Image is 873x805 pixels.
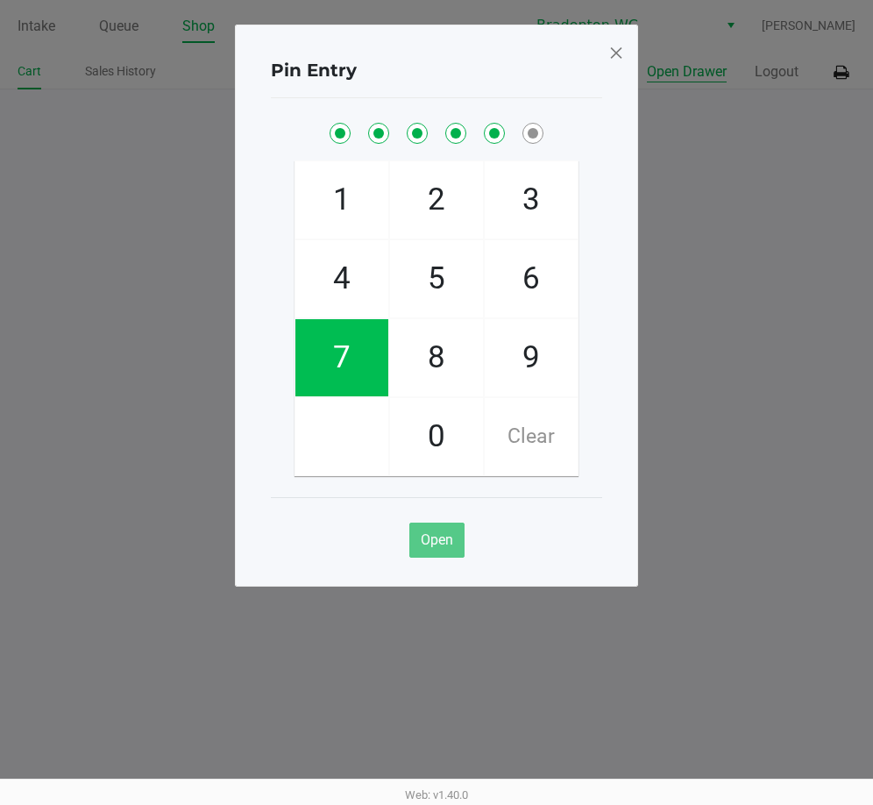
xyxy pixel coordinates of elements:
[485,398,578,475] span: Clear
[390,161,483,239] span: 2
[295,161,388,239] span: 1
[390,240,483,317] span: 5
[295,240,388,317] span: 4
[485,240,578,317] span: 6
[485,161,578,239] span: 3
[271,57,357,83] h4: Pin Entry
[390,319,483,396] span: 8
[390,398,483,475] span: 0
[405,788,468,801] span: Web: v1.40.0
[295,319,388,396] span: 7
[485,319,578,396] span: 9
